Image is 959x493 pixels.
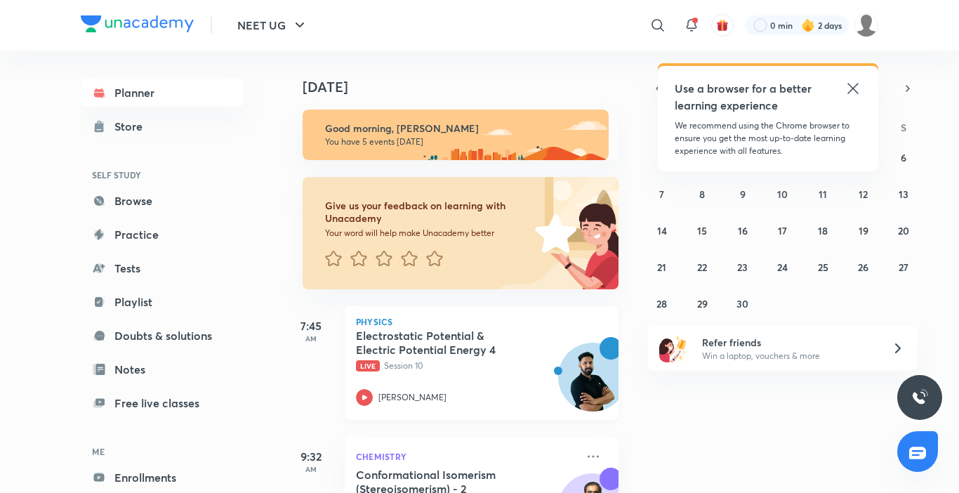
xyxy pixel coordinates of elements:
h6: Good morning, [PERSON_NAME] [325,122,596,135]
abbr: September 17, 2025 [778,224,787,237]
abbr: September 9, 2025 [740,188,746,201]
abbr: September 8, 2025 [699,188,705,201]
p: Session 10 [356,360,576,372]
button: September 16, 2025 [732,219,754,242]
abbr: September 12, 2025 [859,188,868,201]
p: Chemistry [356,448,576,465]
abbr: Saturday [901,121,906,134]
button: September 27, 2025 [892,256,915,278]
button: September 11, 2025 [812,183,834,205]
img: avatar [716,19,729,32]
a: Enrollments [81,464,244,492]
abbr: September 26, 2025 [858,261,868,274]
button: September 7, 2025 [651,183,673,205]
p: AM [283,334,339,343]
button: September 20, 2025 [892,219,915,242]
button: September 24, 2025 [772,256,794,278]
button: September 28, 2025 [651,292,673,315]
h6: Refer friends [702,335,875,350]
p: Your word will help make Unacademy better [325,228,530,239]
button: NEET UG [229,11,317,39]
img: feedback_image [487,177,619,289]
abbr: September 10, 2025 [777,188,788,201]
button: September 21, 2025 [651,256,673,278]
button: September 18, 2025 [812,219,834,242]
img: morning [303,110,609,160]
abbr: September 14, 2025 [657,224,667,237]
button: September 10, 2025 [772,183,794,205]
abbr: September 13, 2025 [899,188,908,201]
a: Company Logo [81,15,194,36]
abbr: September 22, 2025 [697,261,707,274]
button: September 13, 2025 [892,183,915,205]
abbr: September 20, 2025 [898,224,909,237]
abbr: September 15, 2025 [697,224,707,237]
abbr: September 24, 2025 [777,261,788,274]
p: You have 5 events [DATE] [325,136,596,147]
h5: Use a browser for a better learning experience [675,80,814,114]
button: September 9, 2025 [732,183,754,205]
button: September 30, 2025 [732,292,754,315]
button: September 14, 2025 [651,219,673,242]
div: Store [114,118,151,135]
a: Notes [81,355,244,383]
abbr: September 29, 2025 [697,297,708,310]
p: AM [283,465,339,473]
h5: Electrostatic Potential & Electric Potential Energy 4 [356,329,531,357]
h5: 9:32 [283,448,339,465]
button: September 25, 2025 [812,256,834,278]
img: Avatar [559,350,626,418]
button: September 12, 2025 [852,183,875,205]
abbr: September 6, 2025 [901,151,906,164]
a: Planner [81,79,244,107]
a: Doubts & solutions [81,322,244,350]
button: avatar [711,14,734,37]
abbr: September 11, 2025 [819,188,827,201]
abbr: September 7, 2025 [659,188,664,201]
abbr: September 21, 2025 [657,261,666,274]
button: September 15, 2025 [691,219,713,242]
button: September 8, 2025 [691,183,713,205]
img: streak [801,18,815,32]
h4: [DATE] [303,79,633,96]
a: Practice [81,221,244,249]
img: referral [659,334,687,362]
abbr: September 19, 2025 [859,224,868,237]
p: Win a laptop, vouchers & more [702,350,875,362]
p: Physics [356,317,607,326]
button: September 19, 2025 [852,219,875,242]
button: September 6, 2025 [892,146,915,169]
abbr: September 18, 2025 [818,224,828,237]
button: September 22, 2025 [691,256,713,278]
a: Store [81,112,244,140]
h6: SELF STUDY [81,163,244,187]
a: Playlist [81,288,244,316]
a: Free live classes [81,389,244,417]
button: September 17, 2025 [772,219,794,242]
p: We recommend using the Chrome browser to ensure you get the most up-to-date learning experience w... [675,119,861,157]
h6: Give us your feedback on learning with Unacademy [325,199,530,225]
abbr: September 23, 2025 [737,261,748,274]
img: Priyanshu chakraborty [854,13,878,37]
h6: ME [81,440,244,464]
button: September 26, 2025 [852,256,875,278]
abbr: September 16, 2025 [738,224,748,237]
abbr: September 27, 2025 [899,261,908,274]
abbr: September 28, 2025 [656,297,667,310]
span: Live [356,360,380,372]
a: Tests [81,254,244,282]
abbr: September 30, 2025 [736,297,748,310]
img: ttu [911,389,928,406]
abbr: September 25, 2025 [818,261,828,274]
button: September 23, 2025 [732,256,754,278]
h5: 7:45 [283,317,339,334]
button: September 29, 2025 [691,292,713,315]
a: Browse [81,187,244,215]
img: Company Logo [81,15,194,32]
p: [PERSON_NAME] [378,391,447,404]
